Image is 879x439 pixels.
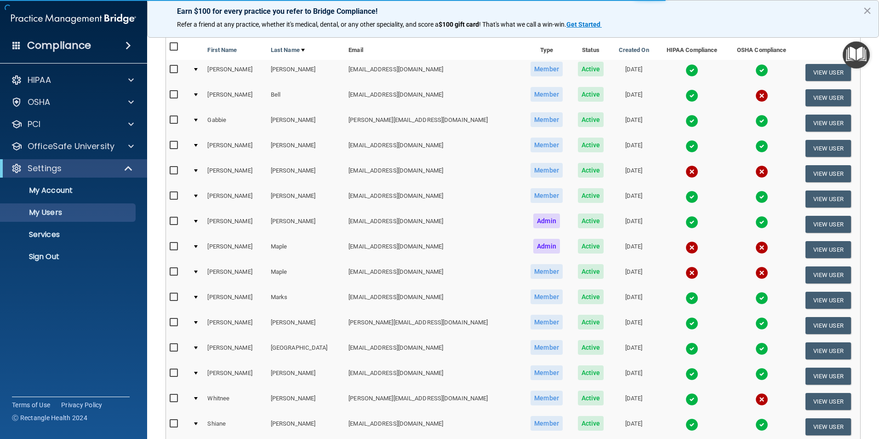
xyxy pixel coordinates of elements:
[267,288,345,313] td: Marks
[805,140,851,157] button: View User
[6,252,131,261] p: Sign Out
[685,393,698,406] img: tick.e7d51cea.svg
[204,338,267,364] td: [PERSON_NAME]
[578,87,604,102] span: Active
[619,45,649,56] a: Created On
[28,97,51,108] p: OSHA
[6,230,131,239] p: Services
[267,212,345,237] td: [PERSON_NAME]
[531,289,563,304] span: Member
[578,112,604,127] span: Active
[531,62,563,76] span: Member
[28,163,62,174] p: Settings
[533,214,560,228] span: Admin
[685,368,698,381] img: tick.e7d51cea.svg
[531,391,563,405] span: Member
[204,212,267,237] td: [PERSON_NAME]
[805,64,851,81] button: View User
[28,141,114,152] p: OfficeSafe University
[204,364,267,389] td: [PERSON_NAME]
[479,21,566,28] span: ! That's what we call a win-win.
[267,237,345,262] td: Maple
[345,136,523,161] td: [EMAIL_ADDRESS][DOMAIN_NAME]
[177,21,439,28] span: Refer a friend at any practice, whether it's medical, dental, or any other speciality, and score a
[578,62,604,76] span: Active
[755,165,768,178] img: cross.ca9f0e7f.svg
[578,239,604,254] span: Active
[267,364,345,389] td: [PERSON_NAME]
[755,292,768,305] img: tick.e7d51cea.svg
[204,161,267,186] td: [PERSON_NAME]
[531,188,563,203] span: Member
[204,389,267,414] td: Whitnee
[204,262,267,288] td: [PERSON_NAME]
[177,7,849,16] p: Earn $100 for every practice you refer to Bridge Compliance!
[805,418,851,435] button: View User
[531,87,563,102] span: Member
[805,165,851,182] button: View User
[578,416,604,431] span: Active
[204,288,267,313] td: [PERSON_NAME]
[345,60,523,85] td: [EMAIL_ADDRESS][DOMAIN_NAME]
[533,239,560,254] span: Admin
[566,21,600,28] strong: Get Started
[267,60,345,85] td: [PERSON_NAME]
[204,136,267,161] td: [PERSON_NAME]
[531,340,563,355] span: Member
[28,119,40,130] p: PCI
[531,138,563,152] span: Member
[685,64,698,77] img: tick.e7d51cea.svg
[531,163,563,178] span: Member
[611,262,656,288] td: [DATE]
[611,313,656,338] td: [DATE]
[863,3,872,18] button: Close
[439,21,479,28] strong: $100 gift card
[685,241,698,254] img: cross.ca9f0e7f.svg
[578,188,604,203] span: Active
[685,165,698,178] img: cross.ca9f0e7f.svg
[685,89,698,102] img: tick.e7d51cea.svg
[578,138,604,152] span: Active
[611,85,656,110] td: [DATE]
[578,391,604,405] span: Active
[12,400,50,410] a: Terms of Use
[345,364,523,389] td: [EMAIL_ADDRESS][DOMAIN_NAME]
[685,342,698,355] img: tick.e7d51cea.svg
[685,292,698,305] img: tick.e7d51cea.svg
[611,389,656,414] td: [DATE]
[204,110,267,136] td: Gabbie
[571,38,611,60] th: Status
[345,85,523,110] td: [EMAIL_ADDRESS][DOMAIN_NAME]
[805,266,851,283] button: View User
[11,119,134,130] a: PCI
[267,186,345,212] td: [PERSON_NAME]
[727,38,796,60] th: OSHA Compliance
[204,414,267,439] td: Shiane
[61,400,103,410] a: Privacy Policy
[204,186,267,212] td: [PERSON_NAME]
[204,237,267,262] td: [PERSON_NAME]
[267,161,345,186] td: [PERSON_NAME]
[755,342,768,355] img: tick.e7d51cea.svg
[755,368,768,381] img: tick.e7d51cea.svg
[345,262,523,288] td: [EMAIL_ADDRESS][DOMAIN_NAME]
[805,368,851,385] button: View User
[755,317,768,330] img: tick.e7d51cea.svg
[805,216,851,233] button: View User
[685,191,698,203] img: tick.e7d51cea.svg
[843,41,870,69] button: Open Resource Center
[267,313,345,338] td: [PERSON_NAME]
[204,85,267,110] td: [PERSON_NAME]
[267,85,345,110] td: Bell
[345,212,523,237] td: [EMAIL_ADDRESS][DOMAIN_NAME]
[204,313,267,338] td: [PERSON_NAME]
[578,365,604,380] span: Active
[685,216,698,229] img: tick.e7d51cea.svg
[755,89,768,102] img: cross.ca9f0e7f.svg
[611,212,656,237] td: [DATE]
[685,317,698,330] img: tick.e7d51cea.svg
[267,262,345,288] td: Maple
[755,241,768,254] img: cross.ca9f0e7f.svg
[531,264,563,279] span: Member
[578,264,604,279] span: Active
